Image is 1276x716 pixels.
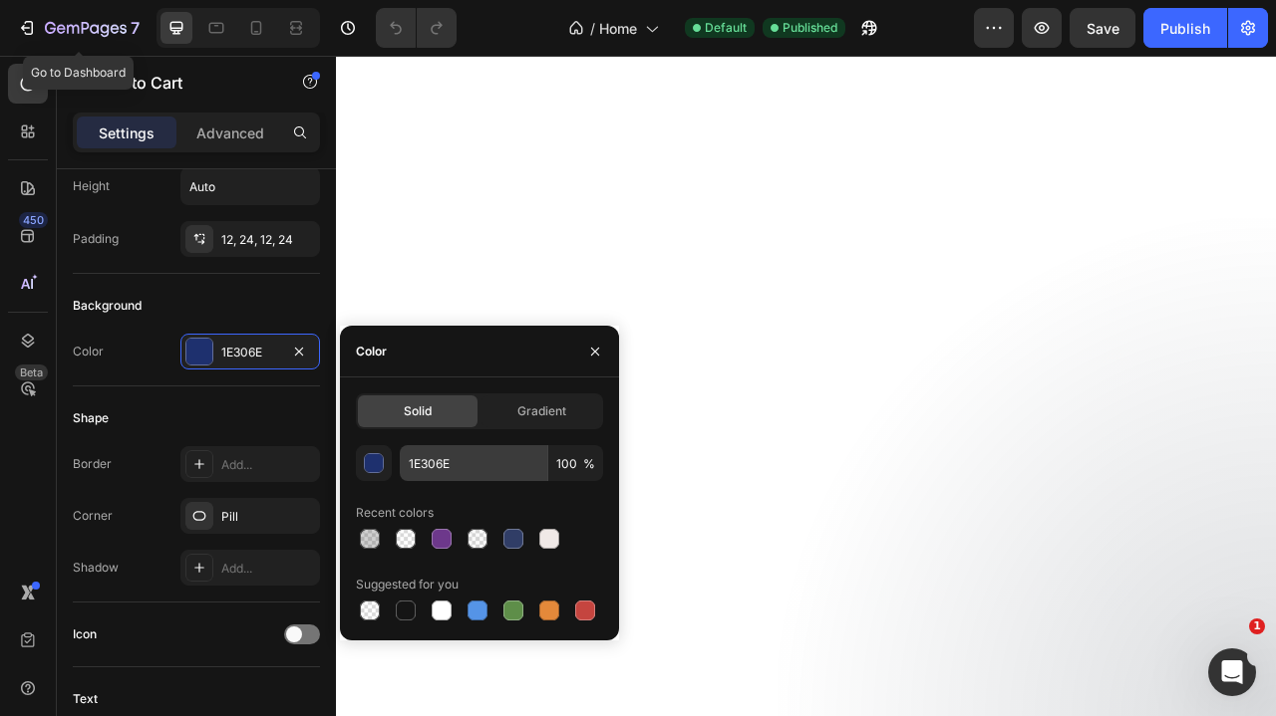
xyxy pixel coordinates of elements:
div: Add... [221,560,315,578]
p: Add to Cart [97,71,266,95]
div: Background [73,297,142,315]
div: Icon [73,625,97,643]
span: Published [783,19,837,37]
span: Save [1087,20,1119,37]
div: 12, 24, 12, 24 [221,231,315,249]
div: Height [73,177,110,195]
span: Home [599,18,637,39]
span: Gradient [517,402,566,420]
button: 7 [8,8,149,48]
div: Padding [73,230,119,248]
iframe: Design area [336,56,1276,716]
span: Default [705,19,747,37]
p: Settings [99,122,155,143]
div: Undo/Redo [376,8,457,48]
div: Text [73,690,98,708]
div: Shadow [73,559,119,577]
div: Recent colors [356,504,434,522]
div: 450 [19,212,48,228]
span: % [583,455,595,473]
p: Advanced [196,122,264,143]
div: Color [73,343,104,360]
div: Shape [73,409,109,427]
div: Publish [1160,18,1210,39]
input: Eg: FFFFFF [400,445,547,481]
p: 7 [131,16,140,40]
input: Auto [181,168,319,204]
div: Color [356,343,387,360]
span: / [590,18,595,39]
div: Border [73,455,112,473]
div: 1E306E [221,344,279,361]
div: Add... [221,456,315,474]
button: Save [1070,8,1135,48]
div: Suggested for you [356,576,459,594]
div: Beta [15,364,48,380]
span: 1 [1249,618,1265,634]
button: Publish [1143,8,1227,48]
span: Solid [404,402,432,420]
div: Corner [73,507,113,525]
div: Pill [221,508,315,526]
iframe: Intercom live chat [1208,648,1256,696]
